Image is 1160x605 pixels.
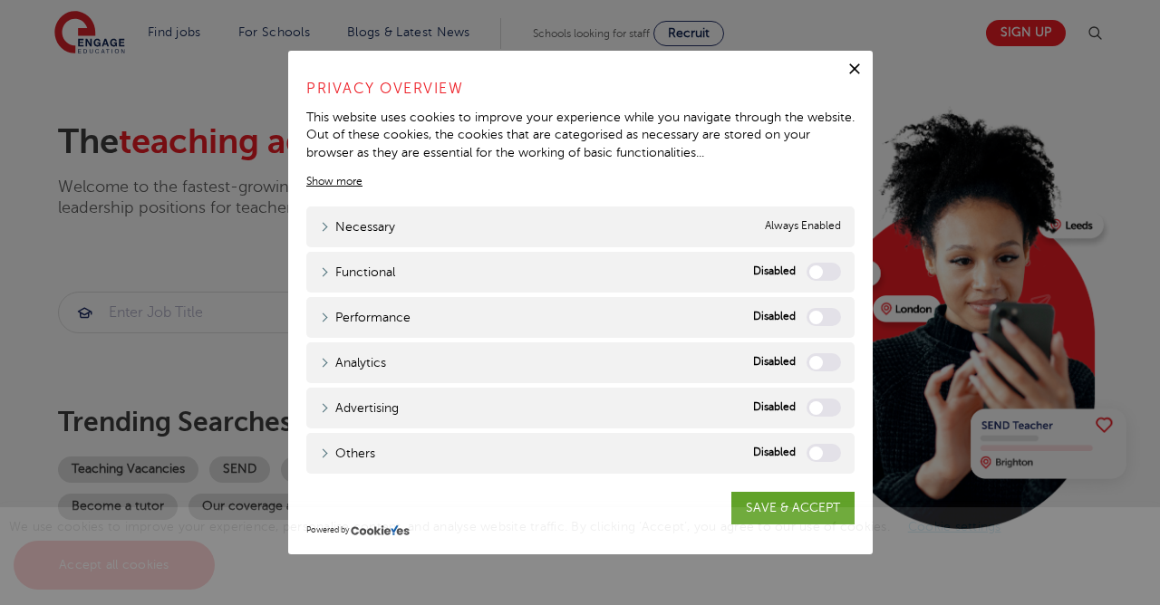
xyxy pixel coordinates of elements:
a: SAVE & ACCEPT [731,492,855,524]
h4: Privacy Overview [306,78,855,100]
a: Necessary [320,217,395,236]
a: Show more [306,173,362,189]
a: Performance [320,308,411,327]
span: Always Enabled [765,217,841,236]
span: We use cookies to improve your experience, personalise content, and analyse website traffic. By c... [9,520,1020,571]
a: Advertising [320,399,399,418]
div: This website uses cookies to improve your experience while you navigate through the website. Out ... [306,109,855,162]
a: Others [320,444,375,463]
a: Accept all cookies [14,541,215,590]
a: Analytics [320,353,386,372]
a: Cookie settings [908,520,1001,533]
a: Functional [320,263,395,282]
